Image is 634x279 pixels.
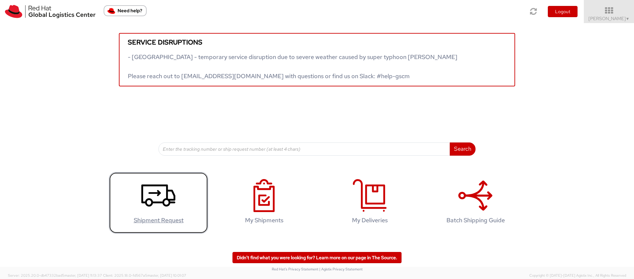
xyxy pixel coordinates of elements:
[147,273,186,278] span: master, [DATE] 10:01:07
[104,5,147,16] button: Need help?
[119,33,515,86] a: Service disruptions - [GEOGRAPHIC_DATA] - temporary service disruption due to severe weather caus...
[588,15,630,21] span: [PERSON_NAME]
[327,217,412,224] h4: My Deliveries
[64,273,102,278] span: master, [DATE] 11:13:37
[529,273,626,278] span: Copyright © [DATE]-[DATE] Agistix Inc., All Rights Reserved
[215,172,314,234] a: My Shipments
[103,273,186,278] span: Client: 2025.18.0-fd567a5
[109,172,208,234] a: Shipment Request
[626,16,630,21] span: ▼
[232,252,402,263] a: Didn't find what you were looking for? Learn more on our page in The Source.
[5,5,95,18] img: rh-logistics-00dfa346123c4ec078e1.svg
[450,142,475,156] button: Search
[158,142,450,156] input: Enter the tracking number or ship request number (at least 4 chars)
[272,267,318,271] a: Red Hat's Privacy Statement
[433,217,518,224] h4: Batch Shipping Guide
[222,217,307,224] h4: My Shipments
[116,217,201,224] h4: Shipment Request
[426,172,525,234] a: Batch Shipping Guide
[320,172,419,234] a: My Deliveries
[319,267,363,271] a: | Agistix Privacy Statement
[8,273,102,278] span: Server: 2025.20.0-db47332bad5
[548,6,578,17] button: Logout
[128,39,506,46] h5: Service disruptions
[128,53,457,80] span: - [GEOGRAPHIC_DATA] - temporary service disruption due to severe weather caused by super typhoon ...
